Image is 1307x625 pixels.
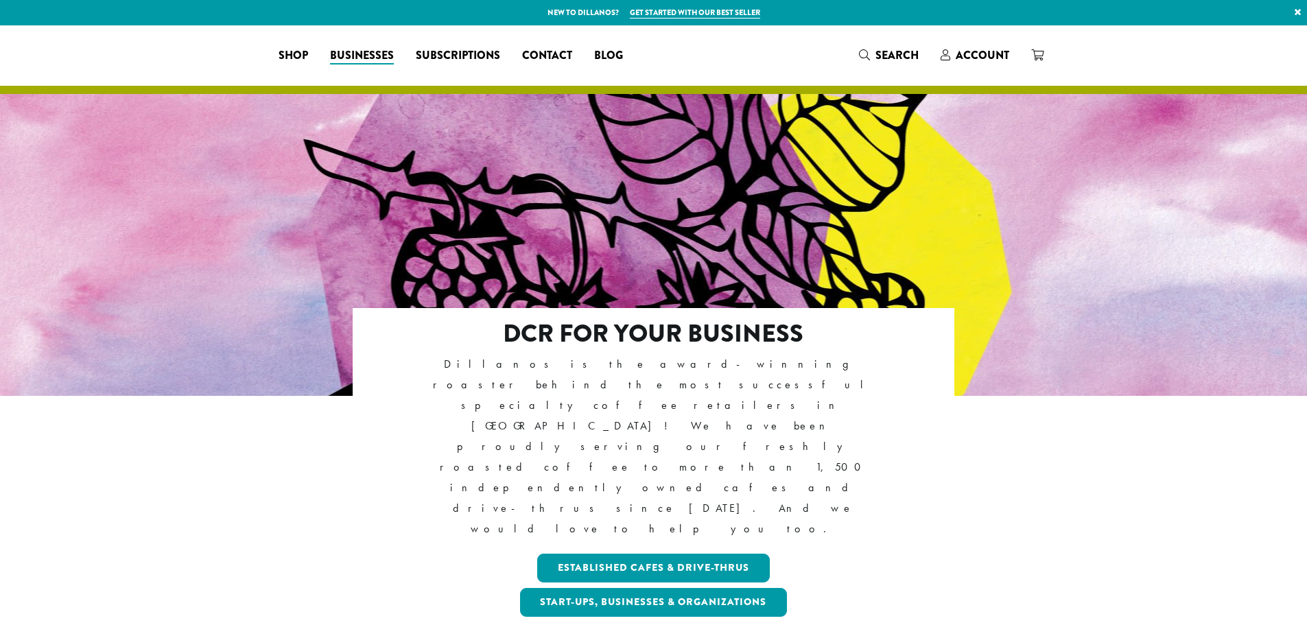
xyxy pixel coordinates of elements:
[412,354,895,540] p: Dillanos is the award-winning roaster behind the most successful specialty coffee retailers in [G...
[956,47,1009,63] span: Account
[848,44,930,67] a: Search
[522,47,572,64] span: Contact
[416,47,500,64] span: Subscriptions
[520,588,788,617] a: Start-ups, Businesses & Organizations
[412,319,895,349] h2: DCR FOR YOUR BUSINESS
[268,45,319,67] a: Shop
[594,47,623,64] span: Blog
[330,47,394,64] span: Businesses
[537,554,770,582] a: Established Cafes & Drive-Thrus
[279,47,308,64] span: Shop
[875,47,919,63] span: Search
[630,7,760,19] a: Get started with our best seller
